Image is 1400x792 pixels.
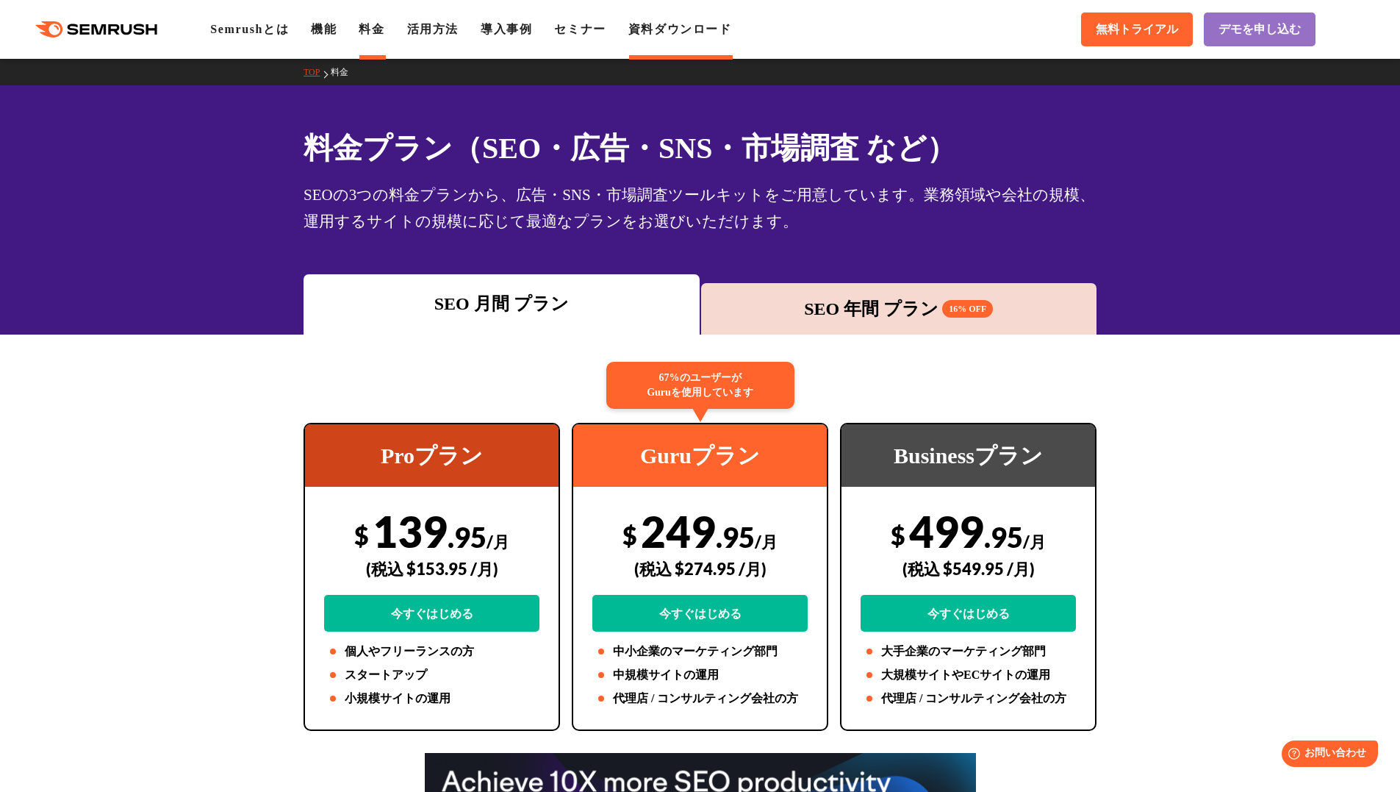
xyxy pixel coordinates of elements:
[592,543,808,595] div: (税込 $274.95 /月)
[324,690,539,707] li: 小規模サイトの運用
[755,532,778,552] span: /月
[984,520,1023,554] span: .95
[210,23,289,35] a: Semrushとは
[354,520,369,550] span: $
[592,505,808,632] div: 249
[305,424,559,487] div: Proプラン
[359,23,384,35] a: 料金
[573,424,827,487] div: Guruプラン
[324,666,539,684] li: スタートアップ
[861,543,1076,595] div: (税込 $549.95 /月)
[592,643,808,660] li: 中小企業のマーケティング部門
[481,23,532,35] a: 導入事例
[628,23,732,35] a: 資料ダウンロード
[606,362,794,409] div: 67%のユーザーが Guruを使用しています
[622,520,637,550] span: $
[1204,13,1315,46] a: デモを申し込む
[324,643,539,660] li: 個人やフリーランスの方
[331,67,359,77] a: 料金
[407,23,459,35] a: 活用方法
[1081,13,1193,46] a: 無料トライアル
[942,300,993,318] span: 16% OFF
[841,424,1095,487] div: Businessプラン
[708,296,1090,322] div: SEO 年間 プラン
[554,23,606,35] a: セミナー
[311,290,692,317] div: SEO 月間 プラン
[1096,22,1178,38] span: 無料トライアル
[487,532,509,552] span: /月
[861,505,1076,632] div: 499
[592,666,808,684] li: 中規模サイトの運用
[304,182,1096,235] div: SEOの3つの料金プランから、広告・SNS・市場調査ツールキットをご用意しています。業務領域や会社の規模、運用するサイトの規模に応じて最適なプランをお選びいただけます。
[861,643,1076,660] li: 大手企業のマーケティング部門
[324,505,539,632] div: 139
[448,520,487,554] span: .95
[304,126,1096,170] h1: 料金プラン（SEO・広告・SNS・市場調査 など）
[1218,22,1301,38] span: デモを申し込む
[861,666,1076,684] li: 大規模サイトやECサイトの運用
[891,520,905,550] span: $
[592,690,808,707] li: 代理店 / コンサルティング会社の方
[592,595,808,632] a: 今すぐはじめる
[1269,735,1384,776] iframe: Help widget launcher
[324,543,539,595] div: (税込 $153.95 /月)
[861,690,1076,707] li: 代理店 / コンサルティング会社の方
[324,595,539,632] a: 今すぐはじめる
[304,67,331,77] a: TOP
[716,520,755,554] span: .95
[1023,532,1046,552] span: /月
[861,595,1076,632] a: 今すぐはじめる
[311,23,337,35] a: 機能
